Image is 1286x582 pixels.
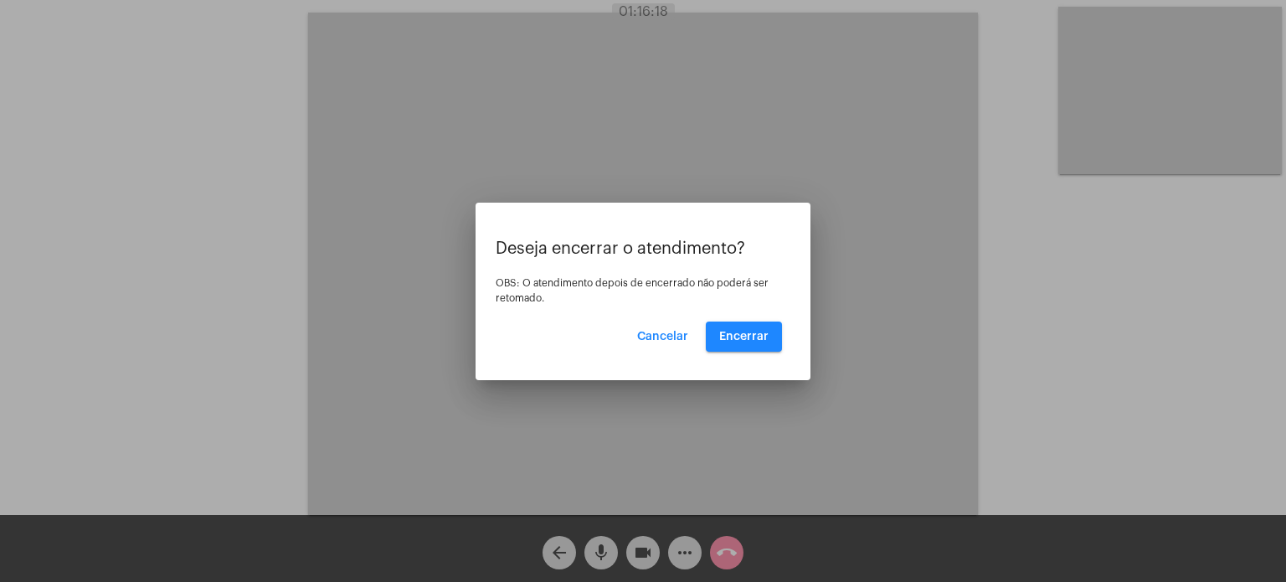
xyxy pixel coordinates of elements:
[496,239,790,258] p: Deseja encerrar o atendimento?
[706,322,782,352] button: Encerrar
[637,331,688,343] span: Cancelar
[719,331,769,343] span: Encerrar
[496,278,769,303] span: OBS: O atendimento depois de encerrado não poderá ser retomado.
[624,322,702,352] button: Cancelar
